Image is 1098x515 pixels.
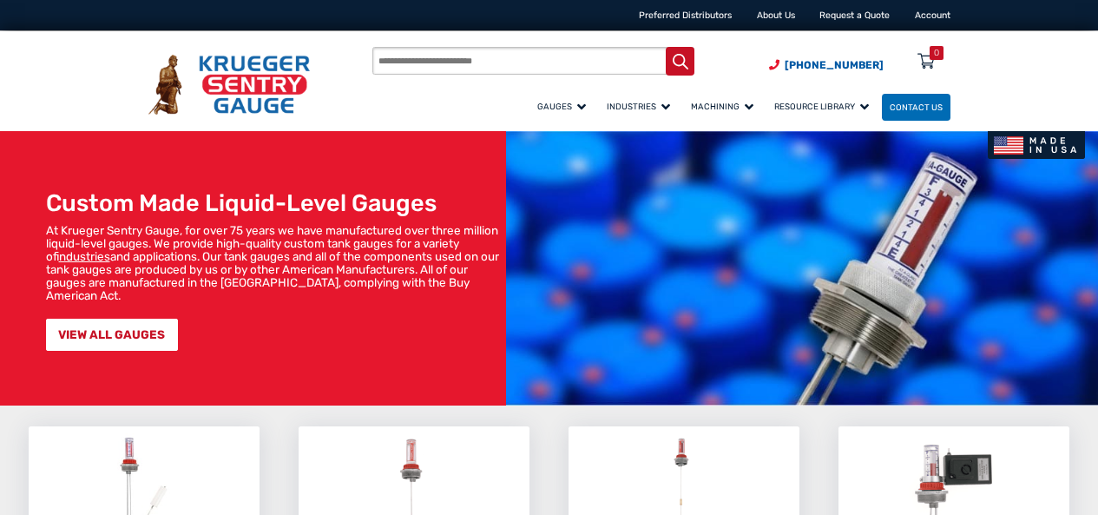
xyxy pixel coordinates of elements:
[890,102,943,112] span: Contact Us
[46,224,500,302] p: At Krueger Sentry Gauge, for over 75 years we have manufactured over three million liquid-level g...
[934,46,939,60] div: 0
[639,10,732,21] a: Preferred Distributors
[537,102,586,111] span: Gauges
[882,94,950,121] a: Contact Us
[774,102,869,111] span: Resource Library
[757,10,795,21] a: About Us
[683,91,766,122] a: Machining
[769,57,884,73] a: Phone Number (920) 434-8860
[46,319,178,351] a: VIEW ALL GAUGES
[506,131,1098,406] img: bg_hero_bannerksentry
[785,59,884,71] span: [PHONE_NUMBER]
[915,10,950,21] a: Account
[529,91,599,122] a: Gauges
[988,131,1086,159] img: Made In USA
[607,102,670,111] span: Industries
[691,102,753,111] span: Machining
[46,189,500,217] h1: Custom Made Liquid-Level Gauges
[599,91,683,122] a: Industries
[59,249,110,263] a: industries
[148,55,310,115] img: Krueger Sentry Gauge
[819,10,890,21] a: Request a Quote
[766,91,882,122] a: Resource Library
